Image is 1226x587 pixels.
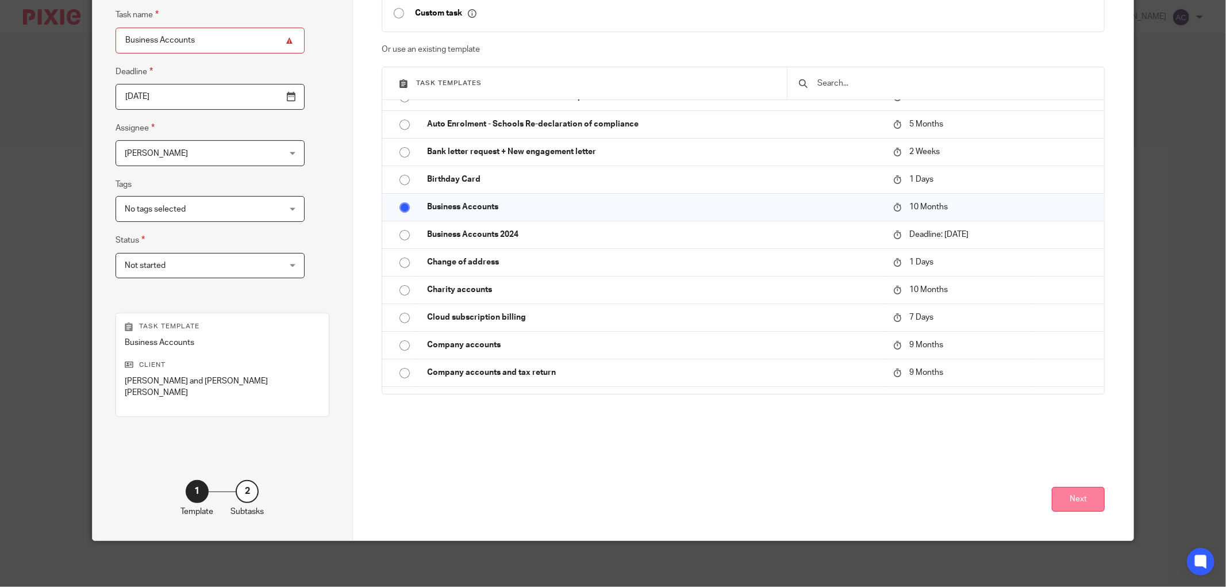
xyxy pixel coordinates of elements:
[427,146,882,158] p: Bank letter request + New engagement letter
[427,367,882,378] p: Company accounts and tax return
[1052,487,1105,512] button: Next
[427,229,882,240] p: Business Accounts 2024
[816,77,1093,90] input: Search...
[116,28,305,53] input: Task name
[125,149,188,158] span: [PERSON_NAME]
[116,179,132,190] label: Tags
[909,120,943,128] span: 5 Months
[427,256,882,268] p: Change of address
[427,339,882,351] p: Company accounts
[125,360,320,370] p: Client
[125,375,320,399] p: [PERSON_NAME] and [PERSON_NAME] [PERSON_NAME]
[909,286,948,294] span: 10 Months
[116,121,155,135] label: Assignee
[125,322,320,331] p: Task template
[180,506,213,517] p: Template
[909,231,968,239] span: Deadline: [DATE]
[427,284,882,296] p: Charity accounts
[116,233,145,247] label: Status
[230,506,264,517] p: Subtasks
[116,65,153,78] label: Deadline
[125,262,166,270] span: Not started
[909,313,933,321] span: 7 Days
[427,174,882,185] p: Birthday Card
[909,258,933,266] span: 1 Days
[909,341,943,349] span: 9 Months
[427,312,882,323] p: Cloud subscription billing
[415,8,476,18] p: Custom task
[427,118,882,130] p: Auto Enrolment - Schools Re-declaration of compliance
[186,480,209,503] div: 1
[116,84,305,110] input: Use the arrow keys to pick a date
[909,369,943,377] span: 9 Months
[236,480,259,503] div: 2
[125,205,186,213] span: No tags selected
[382,44,1105,55] p: Or use an existing template
[909,203,948,211] span: 10 Months
[427,201,882,213] p: Business Accounts
[909,175,933,183] span: 1 Days
[909,148,940,156] span: 2 Weeks
[125,337,320,348] p: Business Accounts
[416,80,482,86] span: Task templates
[116,8,159,21] label: Task name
